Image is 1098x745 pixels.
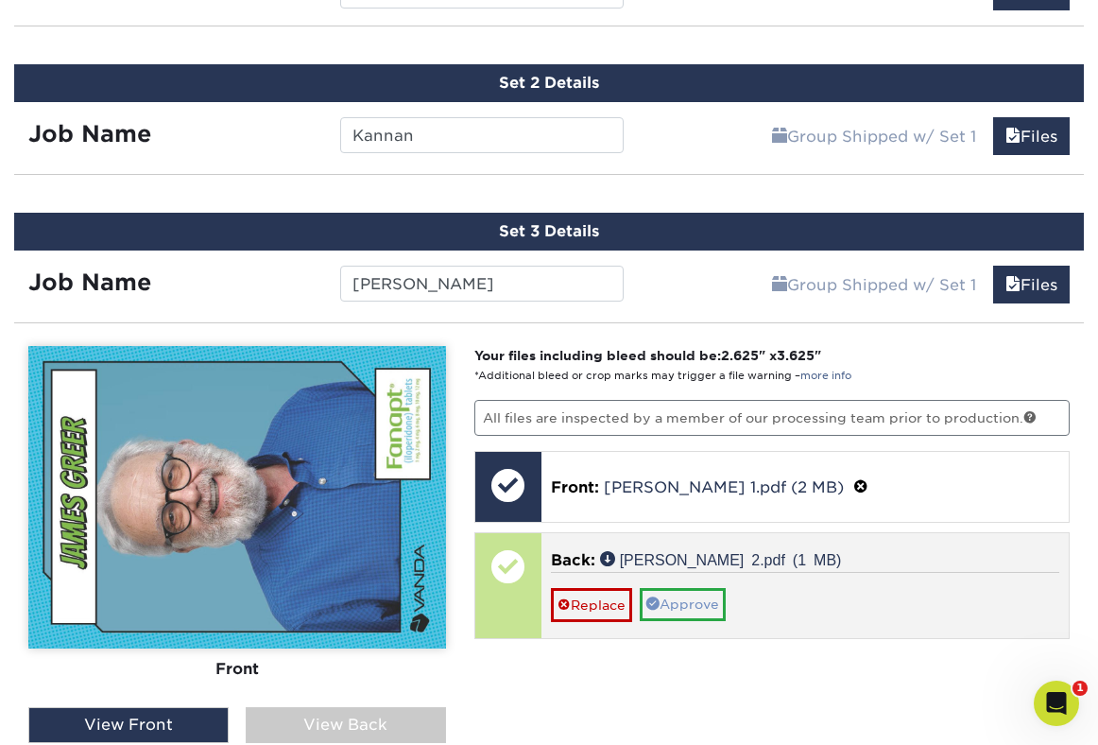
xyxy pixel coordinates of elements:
[993,117,1070,155] a: Files
[721,348,759,363] span: 2.625
[604,478,844,496] a: [PERSON_NAME] 1.pdf (2 MB)
[1005,128,1021,146] span: files
[800,370,851,382] a: more info
[777,348,815,363] span: 3.625
[474,348,821,363] strong: Your files including bleed should be: " x "
[340,266,624,302] input: Enter a job name
[993,266,1070,303] a: Files
[14,213,1084,251] div: Set 3 Details
[760,266,988,303] a: Group Shipped w/ Set 1
[772,128,787,146] span: shipping
[340,117,624,153] input: Enter a job name
[600,551,842,566] a: [PERSON_NAME] 2.pdf (1 MB)
[474,370,851,382] small: *Additional bleed or crop marks may trigger a file warning –
[551,588,632,621] a: Replace
[1072,681,1088,696] span: 1
[474,400,1070,436] p: All files are inspected by a member of our processing team prior to production.
[28,707,229,743] div: View Front
[14,64,1084,102] div: Set 2 Details
[1034,681,1079,726] iframe: Intercom live chat
[1005,276,1021,294] span: files
[28,120,151,147] strong: Job Name
[28,269,151,296] strong: Job Name
[640,588,726,620] a: Approve
[246,707,446,743] div: View Back
[551,551,595,569] span: Back:
[760,117,988,155] a: Group Shipped w/ Set 1
[28,649,446,690] div: Front
[772,276,787,294] span: shipping
[551,478,599,496] span: Front:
